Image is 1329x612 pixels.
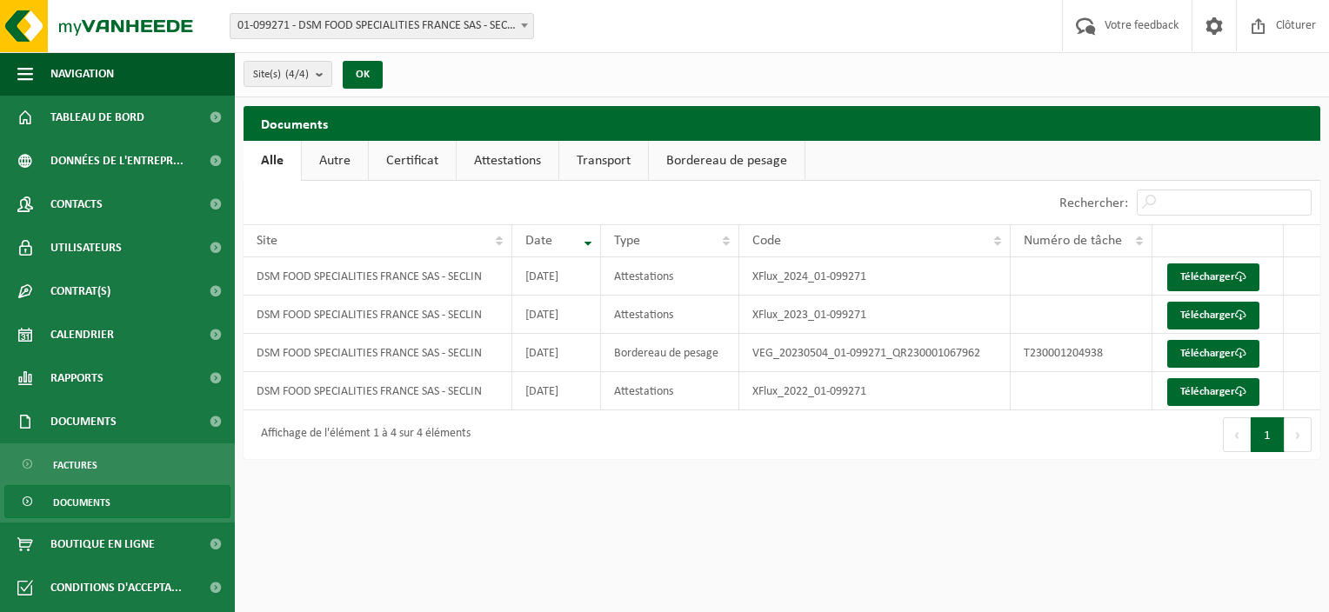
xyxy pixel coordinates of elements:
span: Factures [53,449,97,482]
span: Site(s) [253,62,309,88]
a: Télécharger [1167,340,1259,368]
span: Documents [53,486,110,519]
span: Tableau de bord [50,96,144,139]
td: DSM FOOD SPECIALITIES FRANCE SAS - SECLIN [244,257,512,296]
span: Type [614,234,640,248]
td: [DATE] [512,257,601,296]
td: [DATE] [512,372,601,410]
a: Télécharger [1167,302,1259,329]
span: Numéro de tâche [1024,234,1122,248]
td: XFlux_2022_01-099271 [739,372,1011,410]
span: 01-099271 - DSM FOOD SPECIALITIES FRANCE SAS - SECLIN [230,14,533,38]
a: Certificat [369,141,456,181]
td: Attestations [601,257,740,296]
span: Navigation [50,52,114,96]
span: Données de l'entrepr... [50,139,184,183]
h2: Documents [244,106,1320,140]
a: Attestations [457,141,558,181]
td: VEG_20230504_01-099271_QR230001067962 [739,334,1011,372]
span: Utilisateurs [50,226,122,269]
span: Site [257,234,277,248]
a: Télécharger [1167,378,1259,406]
button: Next [1285,417,1312,452]
count: (4/4) [285,69,309,80]
td: Attestations [601,372,740,410]
span: Rapports [50,356,104,400]
a: Bordereau de pesage [649,141,805,181]
td: T230001204938 [1011,334,1152,372]
span: Boutique en ligne [50,522,155,566]
td: Bordereau de pesage [601,334,740,372]
button: 1 [1251,417,1285,452]
td: XFlux_2023_01-099271 [739,296,1011,334]
a: Autre [302,141,368,181]
span: Contrat(s) [50,269,110,313]
button: OK [343,61,383,89]
span: Date [525,234,552,248]
span: Documents [50,400,117,443]
td: [DATE] [512,296,601,334]
button: Site(s)(4/4) [244,61,332,87]
span: Calendrier [50,313,114,356]
button: Previous [1223,417,1251,452]
label: Rechercher: [1059,196,1128,210]
td: DSM FOOD SPECIALITIES FRANCE SAS - SECLIN [244,372,512,410]
a: Alle [244,141,301,181]
span: 01-099271 - DSM FOOD SPECIALITIES FRANCE SAS - SECLIN [230,13,534,39]
td: [DATE] [512,334,601,372]
div: Affichage de l'élément 1 à 4 sur 4 éléments [252,419,471,450]
td: XFlux_2024_01-099271 [739,257,1011,296]
span: Contacts [50,183,103,226]
td: DSM FOOD SPECIALITIES FRANCE SAS - SECLIN [244,334,512,372]
a: Transport [559,141,648,181]
a: Télécharger [1167,263,1259,291]
a: Documents [4,485,230,518]
span: Code [752,234,781,248]
a: Factures [4,448,230,481]
td: DSM FOOD SPECIALITIES FRANCE SAS - SECLIN [244,296,512,334]
span: Conditions d'accepta... [50,566,182,609]
td: Attestations [601,296,740,334]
